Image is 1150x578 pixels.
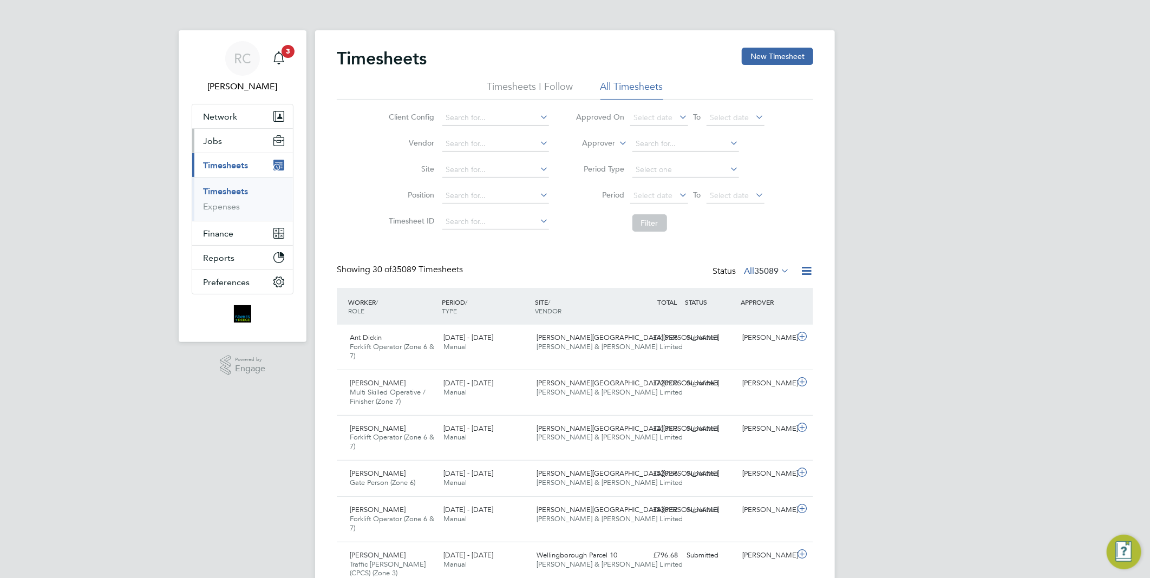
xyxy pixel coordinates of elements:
div: Submitted [682,375,739,392]
span: Select date [710,113,749,122]
span: Jobs [203,136,222,146]
div: Status [713,264,792,279]
span: [PERSON_NAME] & [PERSON_NAME] Limited [537,342,683,351]
span: Wellingborough Parcel 10 [537,550,618,560]
label: All [744,266,789,277]
span: Preferences [203,277,250,287]
span: [DATE] - [DATE] [443,333,493,342]
div: Submitted [682,547,739,564]
span: Network [203,111,237,122]
span: [PERSON_NAME] & [PERSON_NAME] Limited [537,387,683,397]
span: Select date [634,191,673,200]
span: [PERSON_NAME][GEOGRAPHIC_DATA][PERSON_NAME] [537,424,720,433]
span: Ant Dickin [350,333,382,342]
div: £213.03 [626,420,682,438]
span: TOTAL [657,298,677,306]
button: Preferences [192,270,293,294]
div: [PERSON_NAME] [739,547,795,564]
span: [PERSON_NAME][GEOGRAPHIC_DATA][PERSON_NAME] [537,378,720,387]
span: [PERSON_NAME] [350,505,406,514]
span: Finance [203,228,233,239]
span: [DATE] - [DATE] [443,550,493,560]
span: 3 [282,45,295,58]
span: [PERSON_NAME][GEOGRAPHIC_DATA][PERSON_NAME] [537,469,720,478]
nav: Main navigation [179,30,306,342]
button: Reports [192,246,293,270]
div: [PERSON_NAME] [739,375,795,392]
span: [DATE] - [DATE] [443,378,493,387]
span: Forklift Operator (Zone 6 & 7) [350,342,434,360]
span: Manual [443,387,467,397]
li: All Timesheets [600,80,663,100]
span: [PERSON_NAME][GEOGRAPHIC_DATA][PERSON_NAME] [537,505,720,514]
label: Timesheet ID [386,216,435,226]
span: ROLE [348,306,364,315]
span: [DATE] - [DATE] [443,469,493,478]
input: Search for... [442,214,549,229]
span: Manual [443,342,467,351]
span: [PERSON_NAME] & [PERSON_NAME] Limited [537,432,683,442]
span: [PERSON_NAME] [350,378,406,387]
span: [PERSON_NAME][GEOGRAPHIC_DATA][PERSON_NAME] [537,333,720,342]
a: Expenses [203,201,240,212]
span: / [548,298,551,306]
span: Manual [443,478,467,487]
div: [PERSON_NAME] [739,465,795,483]
h2: Timesheets [337,48,427,69]
label: Approver [567,138,616,149]
input: Search for... [442,162,549,178]
button: Network [192,104,293,128]
button: New Timesheet [742,48,813,65]
span: Manual [443,432,467,442]
span: Engage [235,364,265,373]
span: Manual [443,514,467,523]
div: [PERSON_NAME] [739,329,795,347]
button: Timesheets [192,153,293,177]
div: [PERSON_NAME] [739,420,795,438]
span: Powered by [235,355,265,364]
div: £830.52 [626,501,682,519]
div: [PERSON_NAME] [739,501,795,519]
div: Submitted [682,329,739,347]
label: Vendor [386,138,435,148]
div: £415.26 [626,329,682,347]
span: Timesheets [203,160,248,170]
a: 3 [268,41,290,76]
label: Approved On [576,112,625,122]
span: Reports [203,253,234,263]
button: Finance [192,221,293,245]
input: Search for... [632,136,739,152]
li: Timesheets I Follow [487,80,573,100]
span: [PERSON_NAME] [350,469,406,478]
a: Go to home page [192,305,293,323]
label: Position [386,190,435,200]
input: Select one [632,162,739,178]
span: Select date [634,113,673,122]
span: / [376,298,378,306]
div: WORKER [345,292,439,320]
input: Search for... [442,188,549,203]
div: SITE [533,292,626,320]
span: Multi Skilled Operative / Finisher (Zone 7) [350,387,426,406]
button: Engage Resource Center [1107,535,1141,569]
span: TYPE [442,306,457,315]
span: Forklift Operator (Zone 6 & 7) [350,432,434,451]
span: [PERSON_NAME] & [PERSON_NAME] Limited [537,478,683,487]
div: £796.68 [626,547,682,564]
div: £720.00 [626,375,682,392]
span: 35089 Timesheets [373,264,463,275]
button: Filter [632,214,667,232]
label: Client Config [386,112,435,122]
a: Powered byEngage [220,355,266,376]
span: To [690,110,704,124]
span: RC [234,51,251,65]
span: Traffic [PERSON_NAME] (CPCS) (Zone 3) [350,560,426,578]
span: VENDOR [535,306,562,315]
span: 30 of [373,264,392,275]
input: Search for... [442,136,549,152]
div: APPROVER [739,292,795,312]
span: Forklift Operator (Zone 6 & 7) [350,514,434,533]
input: Search for... [442,110,549,126]
div: Submitted [682,501,739,519]
div: Timesheets [192,177,293,221]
